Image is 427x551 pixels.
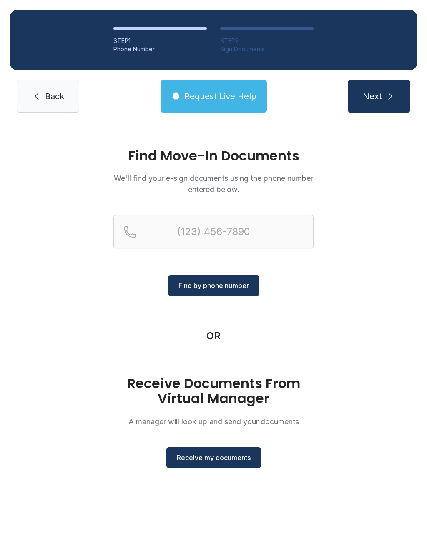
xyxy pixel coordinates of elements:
h1: Receive Documents From Virtual Manager [113,376,314,406]
p: We'll find your e-sign documents using the phone number entered below. [113,173,314,195]
h1: Find Move-In Documents [113,149,314,163]
div: STEP 1 [113,37,207,45]
p: A manager will look up and send your documents [113,416,314,427]
div: OR [206,329,221,343]
span: Request Live Help [184,90,256,102]
span: Find by phone number [178,281,249,291]
span: Next [363,90,382,102]
span: Receive my documents [177,453,251,463]
div: Phone Number [113,45,207,53]
span: Back [45,90,64,102]
div: Sign Documents [220,45,314,53]
div: STEP 2 [220,37,314,45]
input: Reservation phone number [113,215,314,248]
